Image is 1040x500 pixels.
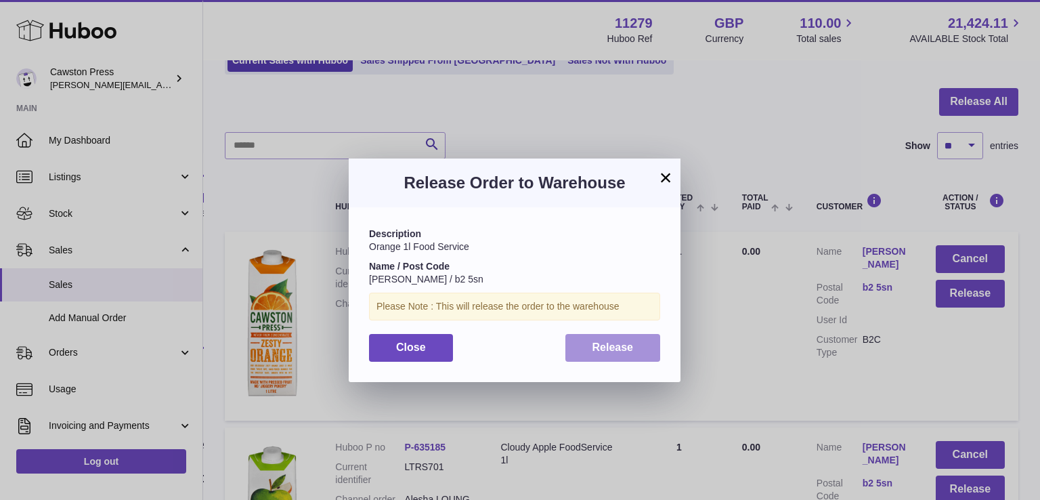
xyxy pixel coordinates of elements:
span: Release [592,341,634,353]
span: Close [396,341,426,353]
strong: Description [369,228,421,239]
button: Release [565,334,661,362]
h3: Release Order to Warehouse [369,172,660,194]
strong: Name / Post Code [369,261,450,272]
span: Orange 1l Food Service [369,241,469,252]
button: Close [369,334,453,362]
button: × [657,169,674,186]
div: Please Note : This will release the order to the warehouse [369,293,660,320]
span: [PERSON_NAME] / b2 5sn [369,274,483,285]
